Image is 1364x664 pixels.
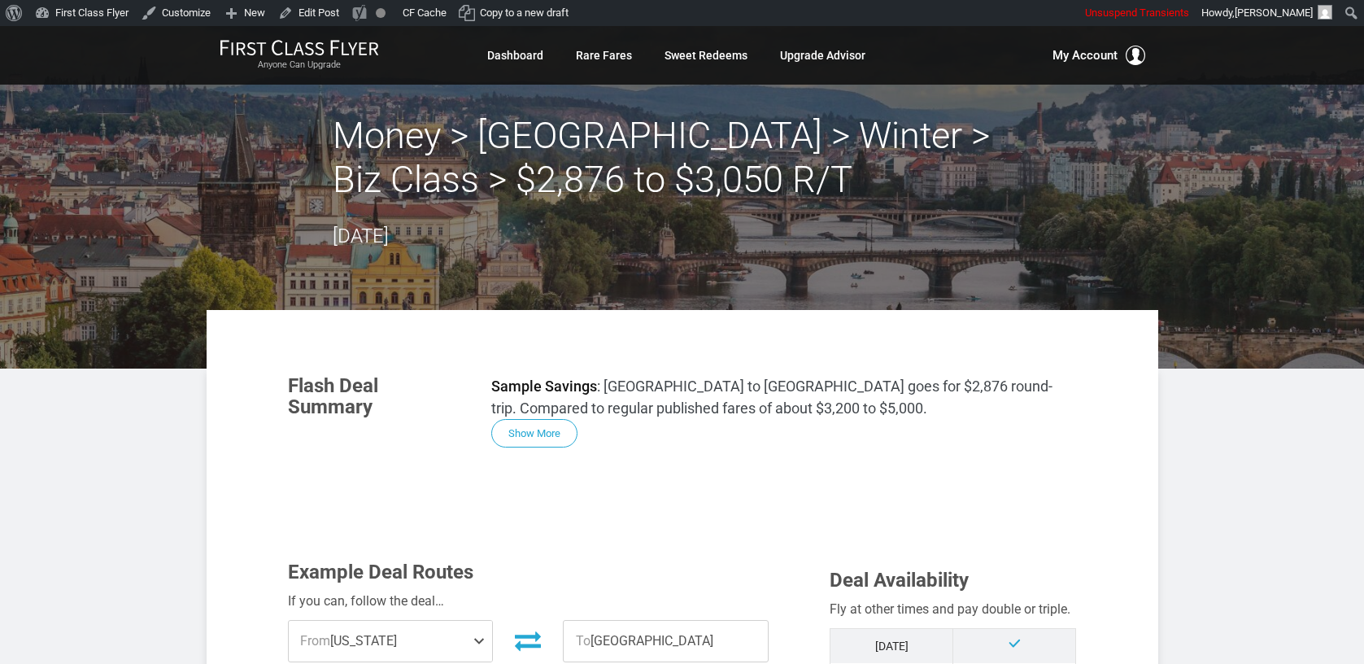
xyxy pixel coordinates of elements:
a: Rare Fares [576,41,632,70]
strong: Sample Savings [491,378,597,395]
span: Example Deal Routes [288,561,473,583]
a: First Class FlyerAnyone Can Upgrade [220,39,379,72]
time: [DATE] [333,225,389,247]
span: [US_STATE] [289,621,493,662]
a: Dashboard [487,41,543,70]
span: [GEOGRAPHIC_DATA] [564,621,768,662]
button: Invert Route Direction [505,622,551,658]
td: [DATE] [830,628,953,663]
span: [PERSON_NAME] [1235,7,1313,19]
img: First Class Flyer [220,39,379,56]
span: Unsuspend Transients [1085,7,1189,19]
p: : [GEOGRAPHIC_DATA] to [GEOGRAPHIC_DATA] goes for $2,876 round-trip. Compared to regular publishe... [491,375,1077,419]
button: My Account [1052,46,1145,65]
span: My Account [1052,46,1118,65]
h2: Money > [GEOGRAPHIC_DATA] > Winter > Biz Class > $2,876 to $3,050 R/T [333,114,1032,202]
h3: Flash Deal Summary [288,375,467,418]
a: Sweet Redeems [665,41,747,70]
div: Fly at other times and pay double or triple. [830,599,1076,620]
button: Show More [491,419,577,448]
span: Deal Availability [830,569,969,592]
small: Anyone Can Upgrade [220,59,379,71]
div: If you can, follow the deal… [288,591,769,612]
span: From [300,633,330,649]
a: Upgrade Advisor [780,41,865,70]
span: To [576,633,590,649]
